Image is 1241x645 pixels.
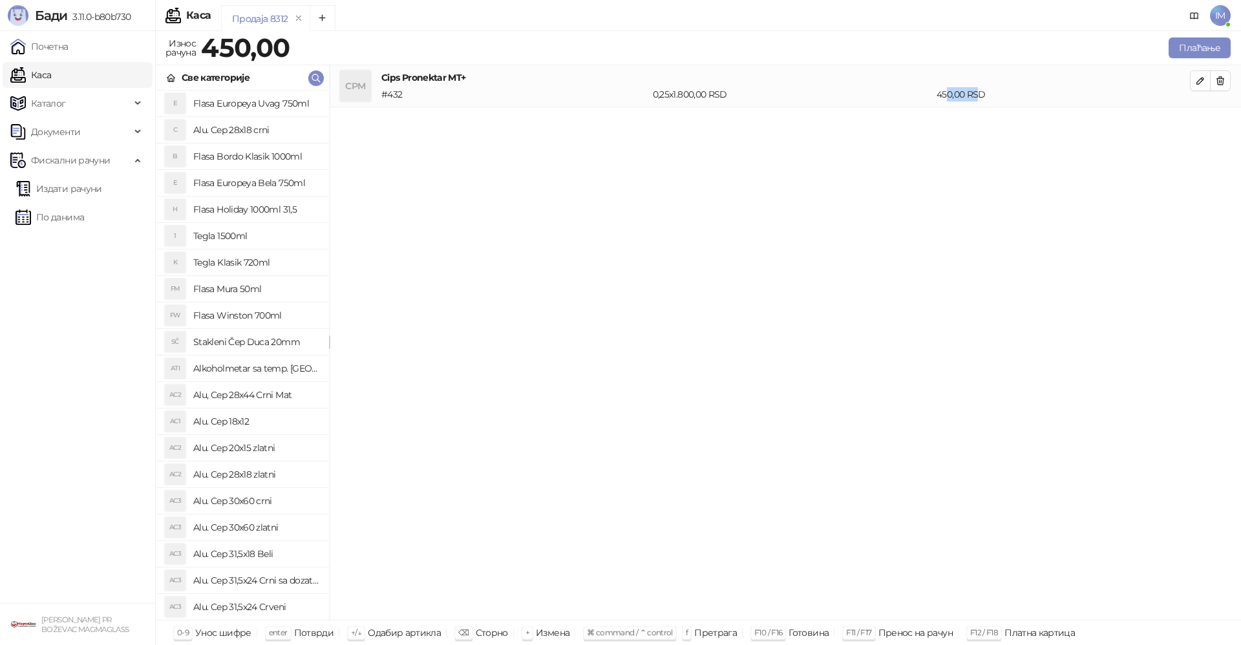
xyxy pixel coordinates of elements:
[193,570,319,591] h4: Alu. Cep 31,5x24 Crni sa dozatorom
[193,252,319,273] h4: Tegla Klasik 720ml
[232,12,288,26] div: Продаја 8312
[686,628,688,637] span: f
[165,544,186,564] div: AC3
[165,226,186,246] div: 1
[165,597,186,617] div: AC3
[67,11,131,23] span: 3.11.0-b80b730
[165,252,186,273] div: K
[193,491,319,511] h4: Alu. Cep 30x60 crni
[193,411,319,432] h4: Alu. Cep 18x12
[1210,5,1231,26] span: IM
[1184,5,1205,26] a: Документација
[195,624,251,641] div: Унос шифре
[290,13,307,24] button: remove
[381,70,1190,85] h4: Cips Pronektar MT+
[193,305,319,326] h4: Flasa Winston 700ml
[163,35,198,61] div: Износ рачуна
[193,385,319,405] h4: Alu, Cep 28x44 Crni Mat
[35,8,67,23] span: Бади
[694,624,737,641] div: Претрага
[458,628,469,637] span: ⌫
[165,146,186,167] div: B
[193,544,319,564] h4: Alu. Cep 31,5x18 Beli
[177,628,189,637] span: 0-9
[1004,624,1075,641] div: Платна картица
[16,176,102,202] a: Издати рачуни
[41,615,129,634] small: [PERSON_NAME] PR BOŽEVAC MAGMAGLASS
[536,624,569,641] div: Измена
[201,32,290,63] strong: 450,00
[934,87,1193,101] div: 450,00 RSD
[846,628,871,637] span: F11 / F17
[269,628,288,637] span: enter
[165,93,186,114] div: E
[10,34,69,59] a: Почетна
[165,438,186,458] div: AC2
[182,70,249,85] div: Све категорије
[193,226,319,246] h4: Tegla 1500ml
[193,597,319,617] h4: Alu. Cep 31,5x24 Crveni
[8,5,28,26] img: Logo
[31,90,66,116] span: Каталог
[587,628,673,637] span: ⌘ command / ⌃ control
[525,628,529,637] span: +
[165,305,186,326] div: FW
[10,62,51,88] a: Каса
[193,517,319,538] h4: Alu. Cep 30x60 zlatni
[193,332,319,352] h4: Stakleni Čep Duca 20mm
[165,279,186,299] div: FM
[193,279,319,299] h4: Flasa Mura 50ml
[31,147,110,173] span: Фискални рачуни
[193,173,319,193] h4: Flasa Europeya Bela 750ml
[193,438,319,458] h4: Alu. Cep 20x15 zlatni
[650,87,934,101] div: 0,25 x 1.800,00 RSD
[476,624,508,641] div: Сторно
[294,624,334,641] div: Потврди
[165,358,186,379] div: ATI
[878,624,953,641] div: Пренос на рачун
[351,628,361,637] span: ↑/↓
[31,119,80,145] span: Документи
[165,570,186,591] div: AC3
[16,204,84,230] a: По данима
[165,517,186,538] div: AC3
[310,5,335,31] button: Add tab
[379,87,650,101] div: # 432
[193,146,319,167] h4: Flasa Bordo Klasik 1000ml
[10,611,36,637] img: 64x64-companyLogo-1893ffd3-f8d7-40ed-872e-741d608dc9d9.png
[340,70,371,101] div: CPM
[165,120,186,140] div: C
[165,332,186,352] div: SČ
[193,120,319,140] h4: Alu. Cep 28x18 crni
[165,464,186,485] div: AC2
[193,358,319,379] h4: Alkoholmetar sa temp. [GEOGRAPHIC_DATA]
[193,464,319,485] h4: Alu. Cep 28x18 zlatni
[193,199,319,220] h4: Flasa Holiday 1000ml 31,5
[186,10,211,21] div: Каса
[1169,37,1231,58] button: Плаћање
[165,491,186,511] div: AC3
[165,173,186,193] div: E
[368,624,441,641] div: Одабир артикла
[789,624,829,641] div: Готовина
[754,628,782,637] span: F10 / F16
[156,90,329,620] div: grid
[193,93,319,114] h4: Flasa Europeya Uvag 750ml
[165,199,186,220] div: H
[165,411,186,432] div: AC1
[970,628,998,637] span: F12 / F18
[165,385,186,405] div: AC2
